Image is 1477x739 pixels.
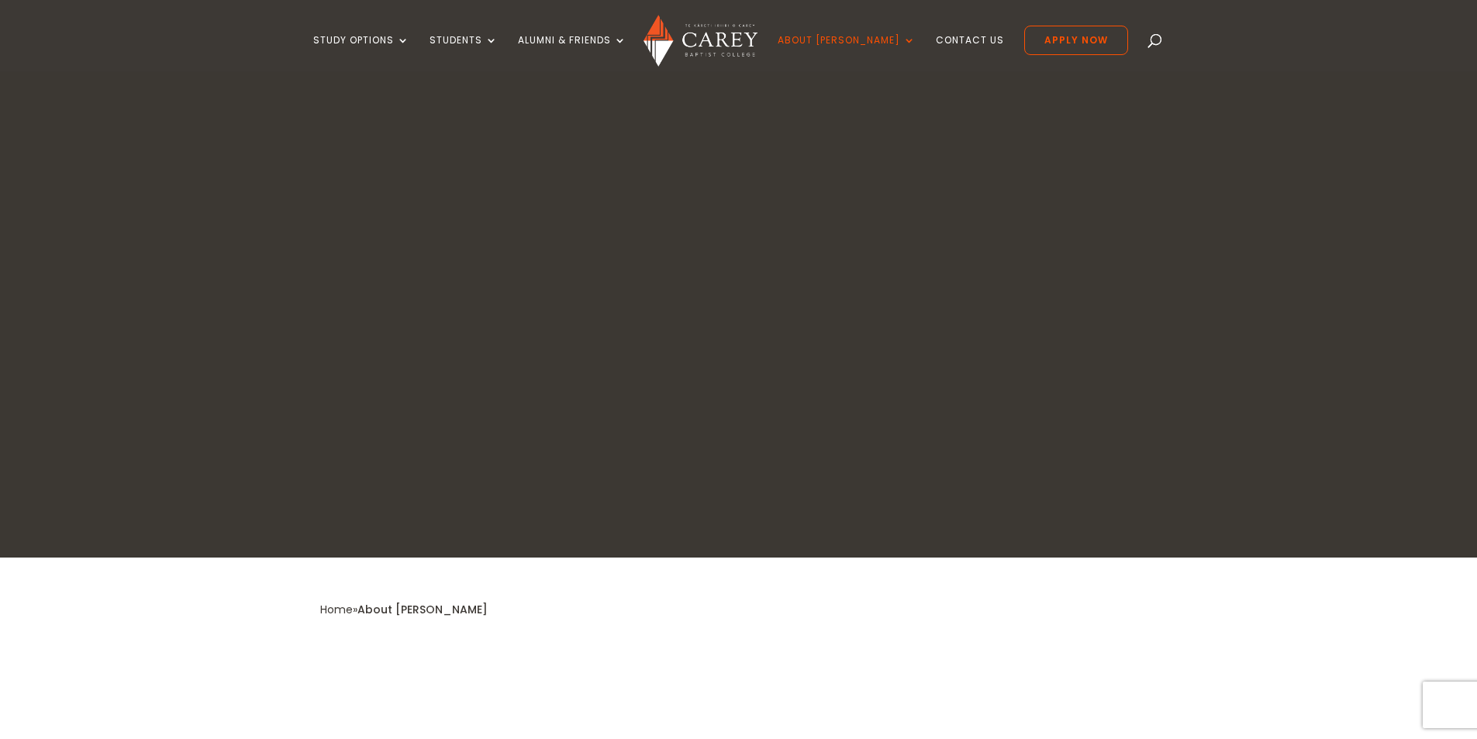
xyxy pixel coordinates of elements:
[778,35,916,71] a: About [PERSON_NAME]
[936,35,1004,71] a: Contact Us
[320,602,488,617] span: »
[1024,26,1128,55] a: Apply Now
[357,602,488,617] span: About [PERSON_NAME]
[644,15,757,67] img: Carey Baptist College
[313,35,409,71] a: Study Options
[518,35,626,71] a: Alumni & Friends
[430,35,498,71] a: Students
[320,602,353,617] a: Home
